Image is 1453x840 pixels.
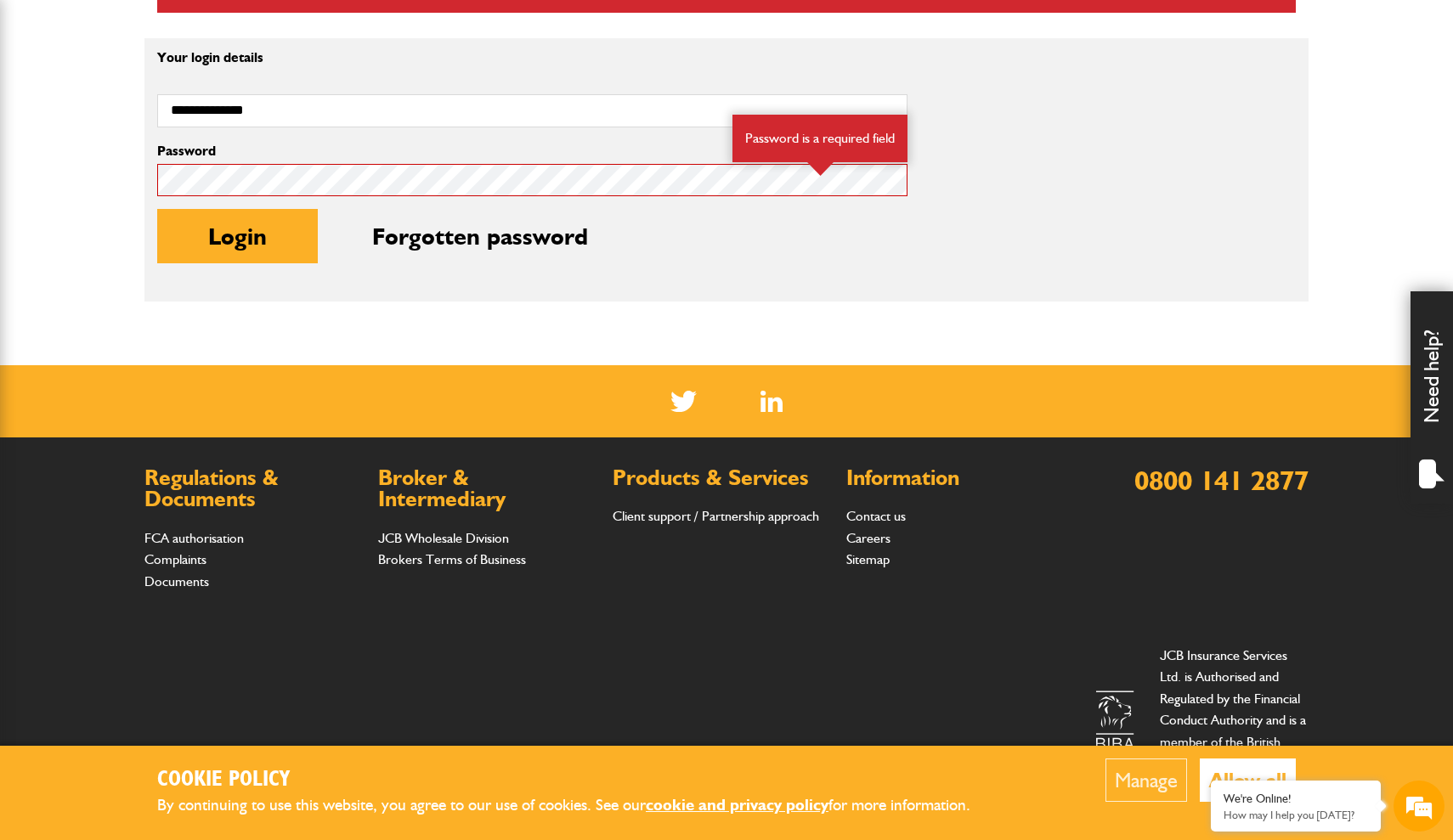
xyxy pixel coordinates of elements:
[846,467,1063,489] h2: Information
[846,551,890,567] a: Sitemap
[157,144,907,158] label: Password
[157,51,907,65] p: Your login details
[22,307,310,509] textarea: Type your message and hit 'Enter'
[144,467,361,510] h2: Regulations & Documents
[613,508,819,524] a: Client support / Partnership approach
[157,209,318,263] button: Login
[144,573,209,589] a: Documents
[760,391,783,412] img: Linked In
[22,157,310,194] input: Enter your last name
[613,467,829,489] h2: Products & Services
[732,115,907,162] div: Password is a required field
[279,8,319,49] div: Minimize live chat window
[1200,758,1296,802] button: Allow all
[1224,809,1368,821] p: How may I help you today?
[807,162,834,176] img: error-box-arrow.svg
[29,94,71,118] img: d_20077148190_company_1631870298795_20077148190
[22,207,310,245] input: Enter your email address
[321,209,639,263] button: Forgotten password
[1105,758,1187,802] button: Manage
[22,257,310,295] input: Enter your phone number
[144,530,244,546] a: FCA authorisation
[846,530,890,546] a: Careers
[231,523,308,546] em: Start Chat
[157,792,998,819] p: By continuing to use this website, you agree to our use of cookies. See our for more information.
[1411,291,1453,504] div: Need help?
[670,391,697,412] img: Twitter
[157,767,998,793] h2: Cookie Policy
[378,467,595,510] h2: Broker & Intermediary
[760,391,783,412] a: LinkedIn
[1134,464,1309,497] a: 0800 141 2877
[144,551,206,567] a: Complaints
[378,551,526,567] a: Brokers Terms of Business
[1224,792,1368,806] div: We're Online!
[646,795,828,815] a: cookie and privacy policy
[1160,645,1309,797] p: JCB Insurance Services Ltd. is Authorised and Regulated by the Financial Conduct Authority and is...
[88,95,286,117] div: Chat with us now
[378,530,509,546] a: JCB Wholesale Division
[846,508,906,524] a: Contact us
